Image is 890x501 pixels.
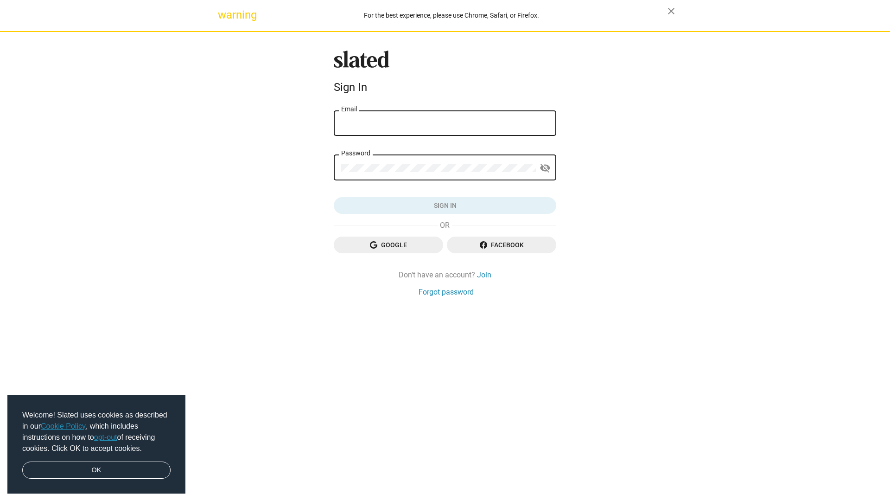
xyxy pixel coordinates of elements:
button: Google [334,237,443,253]
div: For the best experience, please use Chrome, Safari, or Firefox. [235,9,667,22]
mat-icon: visibility_off [540,161,551,175]
button: Facebook [447,237,556,253]
div: Don't have an account? [334,270,556,280]
a: Forgot password [419,287,474,297]
mat-icon: close [666,6,677,17]
div: cookieconsent [7,395,185,494]
mat-icon: warning [218,9,229,20]
a: dismiss cookie message [22,462,171,479]
sl-branding: Sign In [334,51,556,98]
span: Welcome! Slated uses cookies as described in our , which includes instructions on how to of recei... [22,410,171,454]
a: Join [477,270,491,280]
a: Cookie Policy [41,422,86,430]
span: Facebook [454,237,549,253]
button: Show password [536,159,554,178]
a: opt-out [94,433,117,441]
div: Sign In [334,81,556,94]
span: Google [341,237,436,253]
